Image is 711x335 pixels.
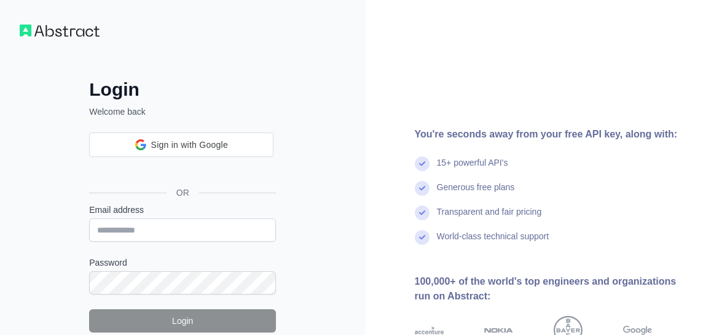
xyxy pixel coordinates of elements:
img: check mark [415,181,430,196]
label: Password [89,256,276,269]
img: check mark [415,230,430,245]
span: Sign in with Google [151,139,228,152]
h2: Login [89,79,276,101]
div: World-class technical support [437,230,549,255]
label: Email address [89,204,276,216]
div: You're seconds away from your free API key, along with: [415,127,692,142]
div: Transparent and fair pricing [437,206,542,230]
img: check mark [415,206,430,220]
div: 100,000+ of the world's top engineers and organizations run on Abstract: [415,274,692,304]
div: 15+ powerful API's [437,156,508,181]
div: Sign in with Google [89,133,273,157]
iframe: Sign in with Google Button [83,156,280,183]
img: Workflow [20,25,100,37]
div: Generous free plans [437,181,515,206]
span: OR [167,187,199,199]
img: check mark [415,156,430,171]
p: Welcome back [89,106,276,118]
button: Login [89,309,276,333]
